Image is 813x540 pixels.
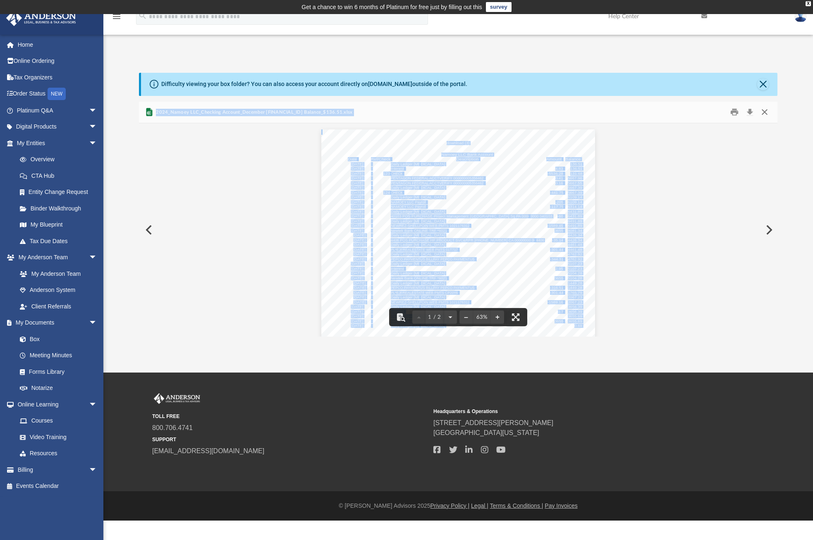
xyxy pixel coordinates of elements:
span: -60 [557,215,563,218]
span: 4461.48 [568,243,582,246]
span: 6109.14 [568,196,582,199]
span: arrow_drop_down [89,135,105,152]
button: Close [757,106,772,119]
button: Next File [759,218,777,241]
span: 4426.34 [568,234,582,237]
span: CHECK [391,172,403,175]
a: [STREET_ADDRESS][PERSON_NAME] [433,419,553,426]
span: 8081.34 [568,229,582,232]
span: 3655.69 [568,320,582,323]
small: TOLL FREE [152,413,428,420]
span: [DATE] [351,320,363,323]
span: Daily Ledger [MEDICAL_DATA] [391,186,445,189]
a: My Documentsarrow_drop_down [6,315,105,331]
div: close [806,1,811,6]
a: My Anderson Team [12,265,101,282]
span: 0.16 [555,182,563,185]
span: [DATE] [351,191,363,194]
span: 2.95 [555,267,563,270]
span: 6491.89 [568,220,582,223]
div: © [PERSON_NAME] Advisors 2025 [103,502,813,510]
button: Zoom out [459,308,473,326]
span: [DATE] [353,248,366,251]
a: Resources [12,445,105,462]
div: Document Viewer [139,123,777,337]
span: 3655 [555,229,563,232]
small: SUPPORT [152,436,428,443]
span: arrow_drop_down [89,315,105,332]
a: Entity Change Request [12,184,110,201]
span: 6491.89 [568,224,582,227]
span: arrow_drop_down [89,102,105,119]
a: Overview [12,151,110,168]
span: 0.41 [555,177,563,180]
span: Daily Ledger [MEDICAL_DATA] [391,243,445,246]
span: [DATE] [351,267,363,270]
span: 5667.96 [568,177,582,180]
span: Interest [391,167,404,170]
div: Get a chance to win 6 months of Platinum for free just by filling out this [301,2,482,12]
span: [DATE] [351,172,363,175]
button: Close [757,79,769,90]
button: Print [726,106,743,119]
span: 5107.23 [568,267,582,270]
span: [DATE] [351,186,363,189]
a: Online Learningarrow_drop_down [6,396,105,413]
span: Newtek Bank ONLINE TRF *6021 [391,277,447,280]
a: Forms Library [12,363,101,380]
a: Video Training [12,429,101,445]
a: Anderson System [12,282,105,299]
span: 136.51 [570,162,582,166]
span: Newtek Bank ONLINE TRF *6021 [391,229,447,232]
span: 3656.39 [568,310,582,313]
span: -1589.16 [548,301,563,304]
span: 4461.48 [568,248,582,251]
span: 5104.28 [568,277,582,280]
span: 4.83 [555,167,563,170]
button: Previous File [139,218,157,241]
span: Daily Ledger [MEDICAL_DATA] [391,282,445,285]
span: -5536.28 [548,172,563,175]
button: Zoom in [491,308,504,326]
span: [DATE] [351,315,363,318]
span: [DATE] [353,243,366,246]
span: Daily Ledger [MEDICAL_DATA] [391,262,445,265]
button: 1 / 2 [426,308,444,326]
span: [DATE] [351,205,363,208]
span: [DATE] [351,182,363,185]
span: -1589.45 [548,224,563,227]
span: [DATE] [351,201,363,204]
span: 1765.79 [568,291,582,294]
span: -35.14 [552,239,563,242]
a: Order StatusNEW [6,86,110,103]
span: Daily Ledger [MEDICAL_DATA] [391,162,445,166]
span: [DATE] [351,220,363,223]
a: Legal | [471,502,488,509]
span: 5667.39 [568,191,582,194]
a: Home [6,36,110,53]
span: Daily Ledger [MEDICAL_DATA] [391,210,445,213]
span: 4762.92 [568,253,582,256]
a: [EMAIL_ADDRESS][DOMAIN_NAME] [152,447,264,454]
span: [DATE] [351,162,363,166]
span: [DATE] [353,291,366,294]
span: 5667.39 [568,186,582,189]
a: survey [486,2,512,12]
span: CHECK [391,191,403,194]
span: [DATE] [351,196,363,199]
span: Interest [391,267,404,270]
span: [DATE] [351,224,363,227]
span: -117.75 [550,205,564,208]
button: Download [742,106,757,119]
span: Daily Ledger [MEDICAL_DATA] [391,196,445,199]
span: NAMOEY LLC Payroll [391,201,426,204]
span: 2067.23 [568,296,582,299]
div: Current zoom level [473,315,491,320]
span: 6109.14 [568,201,582,204]
span: Daily Ledger [MEDICAL_DATA] [391,305,445,308]
span: 136.51 [570,167,582,170]
span: [DATE] [353,253,366,256]
span: -205 [555,201,563,204]
i: search [138,11,147,20]
span: [DATE] [353,234,366,237]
